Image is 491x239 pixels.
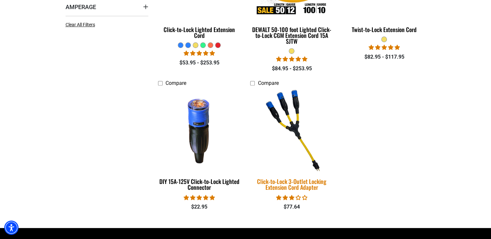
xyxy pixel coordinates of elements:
[158,59,241,67] div: $53.95 - $253.95
[369,44,400,51] span: 5.00 stars
[158,178,241,190] div: DIY 15A-125V Click-to-Lock Lighted Connector
[246,89,337,172] img: Click-to-Lock 3-Outlet Locking Extension Cord Adapter
[250,178,333,190] div: Click-to-Lock 3-Outlet Locking Extension Cord Adapter
[250,203,333,211] div: $77.64
[158,203,241,211] div: $22.95
[343,27,425,32] div: Twist-to-Lock Extension Cord
[66,22,95,27] span: Clear All Filters
[184,195,215,201] span: 4.84 stars
[343,53,425,61] div: $82.95 - $117.95
[158,27,241,38] div: Click-to-Lock Lighted Extension Cord
[258,80,278,86] span: Compare
[250,90,333,194] a: Click-to-Lock 3-Outlet Locking Extension Cord Adapter Click-to-Lock 3-Outlet Locking Extension Co...
[158,93,240,167] img: DIY 15A-125V Click-to-Lock Lighted Connector
[4,221,18,235] div: Accessibility Menu
[276,195,307,201] span: 3.00 stars
[66,21,98,28] a: Clear All Filters
[158,90,241,194] a: DIY 15A-125V Click-to-Lock Lighted Connector DIY 15A-125V Click-to-Lock Lighted Connector
[166,80,186,86] span: Compare
[250,65,333,73] div: $84.95 - $253.95
[250,27,333,44] div: DEWALT 50-100 foot Lighted Click-to-Lock CGM Extension Cord 15A SJTW
[276,56,307,62] span: 4.84 stars
[66,3,96,11] span: Amperage
[184,50,215,56] span: 4.87 stars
